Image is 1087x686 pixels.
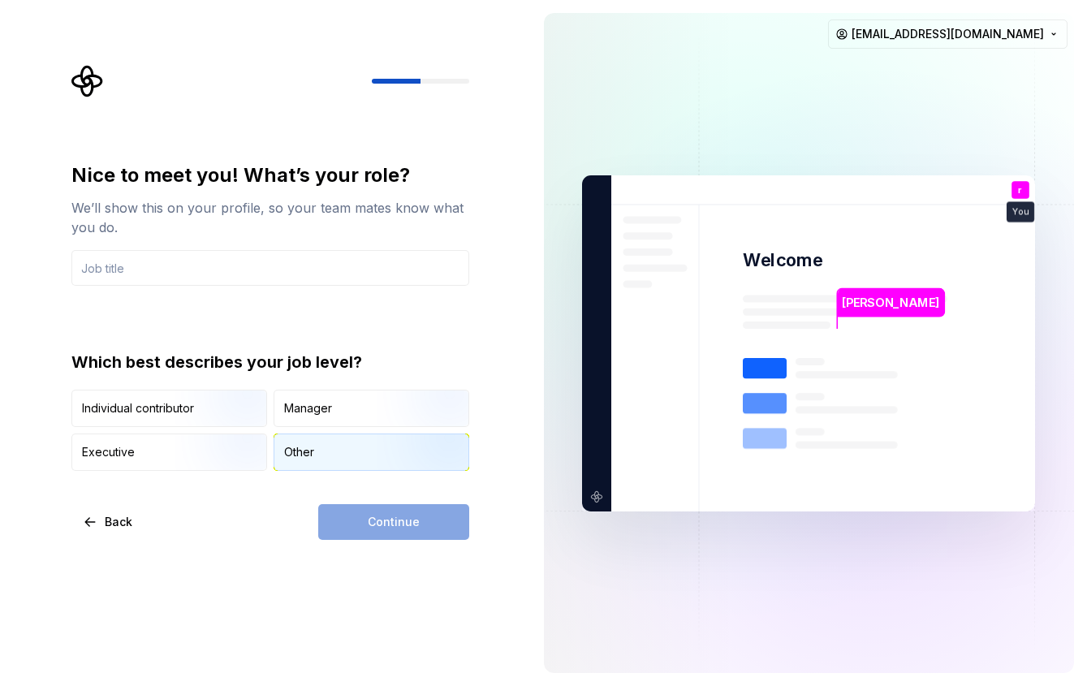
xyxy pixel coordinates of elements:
[82,400,194,416] div: Individual contributor
[843,293,940,311] p: [PERSON_NAME]
[71,198,469,237] div: We’ll show this on your profile, so your team mates know what you do.
[743,248,822,272] p: Welcome
[71,162,469,188] div: Nice to meet you! What’s your role?
[284,444,314,460] div: Other
[71,504,146,540] button: Back
[71,351,469,373] div: Which best describes your job level?
[1012,207,1029,216] p: You
[284,400,332,416] div: Manager
[71,250,469,286] input: Job title
[105,514,132,530] span: Back
[1019,185,1023,194] p: r
[71,65,104,97] svg: Supernova Logo
[828,19,1068,49] button: [EMAIL_ADDRESS][DOMAIN_NAME]
[82,444,135,460] div: Executive
[852,26,1044,42] span: [EMAIL_ADDRESS][DOMAIN_NAME]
